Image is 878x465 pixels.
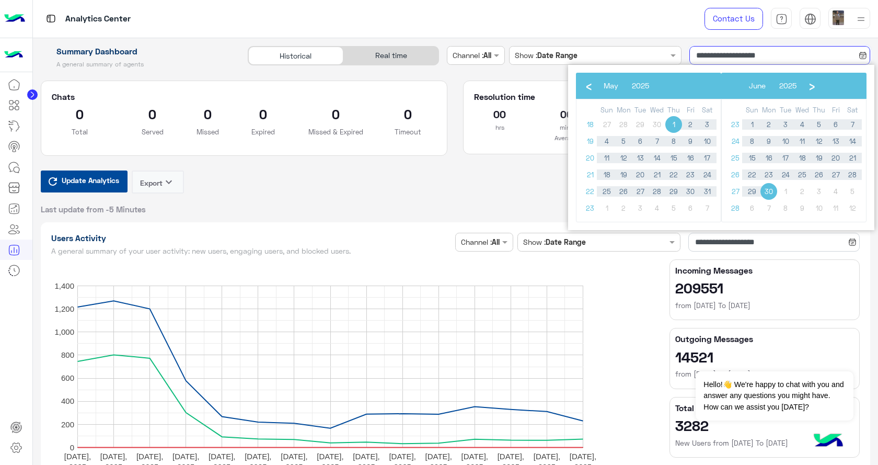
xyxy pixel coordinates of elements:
[777,150,794,166] span: 17
[615,183,632,200] span: 26
[541,122,592,133] p: mins
[675,348,854,365] h2: 14521
[52,106,109,122] h2: 0
[582,200,598,217] span: 23
[632,116,649,133] span: 29
[727,150,744,166] span: 25
[749,81,766,90] span: June
[4,46,23,64] img: 322208621163248
[682,150,699,166] span: 16
[51,233,452,243] h1: Users Activity
[632,150,649,166] span: 13
[665,200,682,217] span: 5
[307,127,364,137] p: Missed & Expired
[777,105,794,116] th: weekday
[598,150,615,166] span: 11
[124,106,181,122] h2: 0
[44,12,57,25] img: tab
[615,105,632,116] th: weekday
[726,79,819,88] bs-datepicker-navigation-view: ​ ​ ​
[760,183,777,200] span: 30
[760,105,777,116] th: weekday
[124,127,181,137] p: Served
[598,183,615,200] span: 25
[699,133,715,150] span: 10
[675,279,854,296] h2: 209551
[675,369,854,379] h6: from [DATE] To [DATE]
[699,200,715,217] span: 7
[682,200,699,217] span: 6
[598,133,615,150] span: 4
[827,150,844,166] span: 20
[235,127,292,137] p: Expired
[582,116,598,133] span: 18
[632,81,649,90] span: 2025
[569,451,596,460] text: [DATE],
[317,451,343,460] text: [DATE],
[844,166,861,183] span: 28
[665,183,682,200] span: 29
[682,105,699,116] th: weekday
[70,443,74,451] text: 0
[51,247,452,255] h5: A general summary of your user activity: new users, engaging users, and blocked users.
[61,419,74,428] text: 200
[649,133,665,150] span: 7
[65,12,131,26] p: Analytics Center
[665,133,682,150] span: 8
[598,200,615,217] span: 1
[59,173,122,187] span: Update Analytics
[827,200,844,217] span: 11
[811,116,827,133] span: 5
[682,166,699,183] span: 23
[245,451,271,460] text: [DATE],
[744,200,760,217] span: 6
[61,396,74,405] text: 400
[794,150,811,166] span: 18
[675,265,854,276] h5: Incoming Messages
[727,133,744,150] span: 24
[699,116,715,133] span: 3
[777,116,794,133] span: 3
[727,116,744,133] span: 23
[353,451,379,460] text: [DATE],
[615,116,632,133] span: 28
[581,79,672,88] bs-datepicker-navigation-view: ​ ​ ​
[41,204,146,214] span: Last update from -5 Minutes
[380,106,437,122] h2: 0
[582,133,598,150] span: 19
[197,127,219,137] p: Missed
[61,350,74,359] text: 800
[827,116,844,133] span: 6
[533,451,560,460] text: [DATE],
[649,166,665,183] span: 21
[632,105,649,116] th: weekday
[497,451,524,460] text: [DATE],
[811,133,827,150] span: 12
[794,133,811,150] span: 11
[776,13,788,25] img: tab
[61,373,74,382] text: 600
[794,200,811,217] span: 9
[380,127,437,137] p: Timeout
[844,116,861,133] span: 7
[844,200,861,217] span: 12
[779,81,796,90] span: 2025
[827,133,844,150] span: 13
[675,438,854,448] h6: New Users from [DATE] To [DATE]
[827,166,844,183] span: 27
[675,403,854,413] h5: Total New Users
[615,133,632,150] span: 5
[777,166,794,183] span: 24
[699,105,715,116] th: weekday
[235,106,292,122] h2: 0
[582,183,598,200] span: 22
[794,116,811,133] span: 4
[811,150,827,166] span: 19
[665,116,682,133] span: 1
[425,451,452,460] text: [DATE],
[827,105,844,116] th: weekday
[804,13,816,25] img: tab
[4,8,25,30] img: Logo
[682,116,699,133] span: 2
[727,166,744,183] span: 26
